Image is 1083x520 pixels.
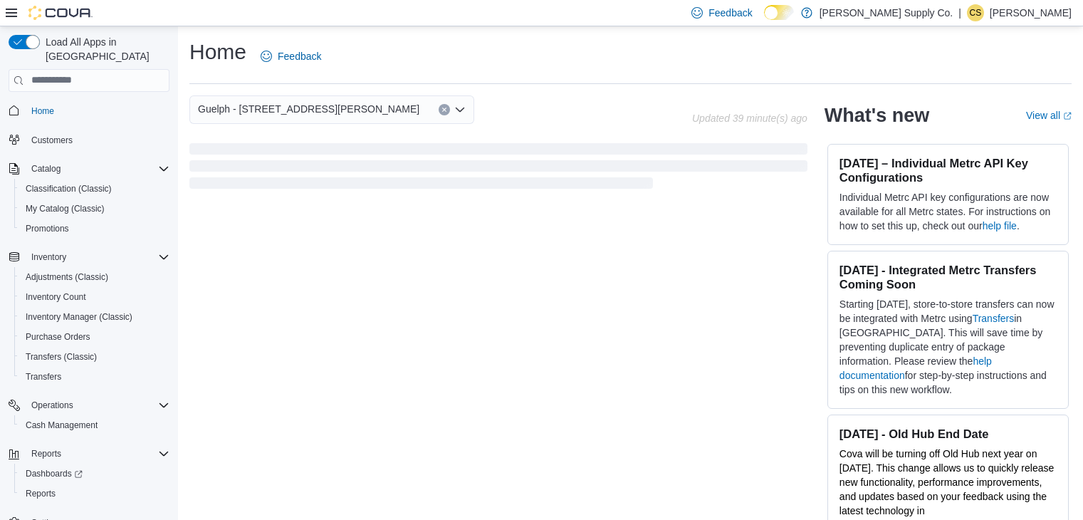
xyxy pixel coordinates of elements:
button: Reports [26,445,67,462]
button: Home [3,100,175,121]
span: Inventory [26,249,169,266]
a: Inventory Count [20,288,92,306]
span: Feedback [708,6,752,20]
span: Home [31,105,54,117]
button: Classification (Classic) [14,179,175,199]
button: Cash Management [14,415,175,435]
a: Transfers (Classic) [20,348,103,365]
button: Transfers (Classic) [14,347,175,367]
span: Reports [26,488,56,499]
button: Adjustments (Classic) [14,267,175,287]
span: Catalog [31,163,61,175]
button: Operations [26,397,79,414]
a: Transfers [973,313,1015,324]
a: Promotions [20,220,75,237]
h2: What's new [825,104,929,127]
button: Inventory Manager (Classic) [14,307,175,327]
span: My Catalog (Classic) [26,203,105,214]
p: [PERSON_NAME] [990,4,1072,21]
button: Promotions [14,219,175,239]
img: Cova [28,6,93,20]
button: Transfers [14,367,175,387]
span: Cash Management [26,420,98,431]
p: | [958,4,961,21]
h3: [DATE] – Individual Metrc API Key Configurations [839,156,1057,184]
span: Operations [31,400,73,411]
button: Reports [14,484,175,504]
button: Inventory [3,247,175,267]
span: Feedback [278,49,321,63]
button: Purchase Orders [14,327,175,347]
span: Catalog [26,160,169,177]
span: Reports [26,445,169,462]
a: Reports [20,485,61,502]
span: Classification (Classic) [26,183,112,194]
button: Reports [3,444,175,464]
a: help documentation [839,355,992,381]
a: Inventory Manager (Classic) [20,308,138,326]
a: Dashboards [20,465,88,482]
span: Inventory Manager (Classic) [26,311,132,323]
p: [PERSON_NAME] Supply Co. [820,4,953,21]
span: Loading [189,146,807,192]
span: Reports [31,448,61,459]
span: Home [26,102,169,120]
span: Purchase Orders [26,331,90,343]
p: Individual Metrc API key configurations are now available for all Metrc states. For instructions ... [839,190,1057,233]
a: Customers [26,132,78,149]
span: CS [970,4,982,21]
h1: Home [189,38,246,66]
span: Customers [26,131,169,149]
button: Open list of options [454,104,466,115]
a: My Catalog (Classic) [20,200,110,217]
button: My Catalog (Classic) [14,199,175,219]
button: Operations [3,395,175,415]
a: Transfers [20,368,67,385]
span: Reports [20,485,169,502]
p: Updated 39 minute(s) ago [692,113,807,124]
span: Purchase Orders [20,328,169,345]
input: Dark Mode [764,5,794,20]
button: Inventory [26,249,72,266]
span: Transfers [20,368,169,385]
button: Catalog [26,160,66,177]
svg: External link [1063,112,1072,120]
a: Purchase Orders [20,328,96,345]
a: Classification (Classic) [20,180,117,197]
p: Starting [DATE], store-to-store transfers can now be integrated with Metrc using in [GEOGRAPHIC_D... [839,297,1057,397]
span: Inventory [31,251,66,263]
button: Catalog [3,159,175,179]
span: Guelph - [STREET_ADDRESS][PERSON_NAME] [198,100,419,118]
a: Home [26,103,60,120]
a: Feedback [255,42,327,71]
button: Customers [3,130,175,150]
span: My Catalog (Classic) [20,200,169,217]
span: Transfers (Classic) [26,351,97,363]
span: Adjustments (Classic) [26,271,108,283]
span: Load All Apps in [GEOGRAPHIC_DATA] [40,35,169,63]
a: Adjustments (Classic) [20,269,114,286]
span: Inventory Count [20,288,169,306]
span: Promotions [26,223,69,234]
button: Clear input [439,104,450,115]
span: Transfers (Classic) [20,348,169,365]
span: Customers [31,135,73,146]
span: Promotions [20,220,169,237]
h3: [DATE] - Old Hub End Date [839,427,1057,441]
span: Transfers [26,371,61,383]
a: View allExternal link [1026,110,1072,121]
a: help file [983,220,1017,232]
span: Inventory Manager (Classic) [20,308,169,326]
span: Dashboards [20,465,169,482]
span: Cash Management [20,417,169,434]
span: Adjustments (Classic) [20,269,169,286]
span: Dashboards [26,468,83,479]
span: Inventory Count [26,291,86,303]
span: Operations [26,397,169,414]
span: Classification (Classic) [20,180,169,197]
a: Cash Management [20,417,103,434]
span: Dark Mode [764,20,765,21]
a: Dashboards [14,464,175,484]
div: Charisma Santos [967,4,984,21]
button: Inventory Count [14,287,175,307]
